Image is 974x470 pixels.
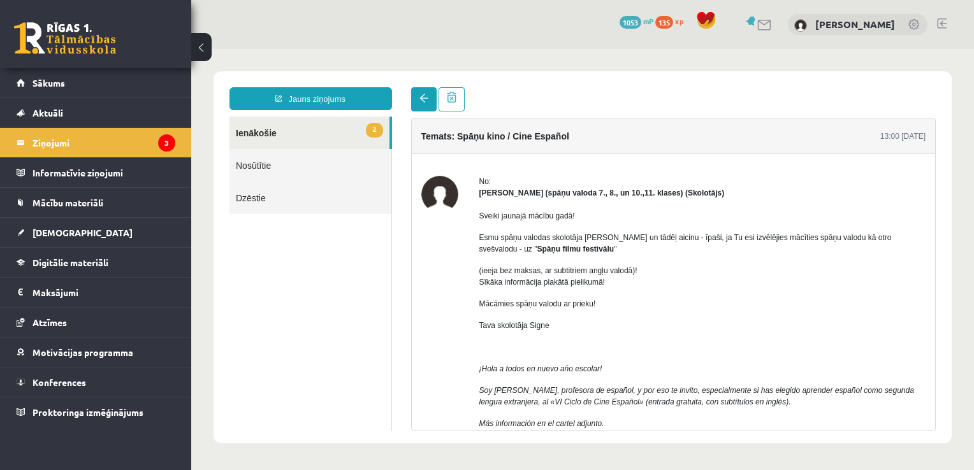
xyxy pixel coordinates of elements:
span: Soy [PERSON_NAME], profesora de español, y por eso te invito, especialmente si has elegido aprend... [288,337,723,357]
b: Spāņu filmu festivālu [345,196,423,204]
span: mP [643,16,653,26]
div: 13:00 [DATE] [689,82,734,93]
i: 3 [158,134,175,152]
a: 2Ienākošie [38,68,198,100]
a: Rīgas 1. Tālmācības vidusskola [14,22,116,54]
legend: Maksājumi [33,278,175,307]
a: Dzēstie [38,132,200,165]
span: Más información en el cartel adjunto. [288,370,413,379]
span: Mācāmies spāņu valodu ar prieku! [288,250,405,259]
span: [DEMOGRAPHIC_DATA] [33,227,133,238]
span: Motivācijas programma [33,346,133,358]
a: [PERSON_NAME] [815,18,895,31]
a: Ziņojumi3 [17,128,175,157]
a: 135 xp [655,16,690,26]
legend: Ziņojumi [33,128,175,157]
span: ¡Hola a todos en nuevo año escolar! [288,315,411,324]
a: 1053 mP [620,16,653,26]
a: Digitālie materiāli [17,248,175,277]
span: Sākums [33,77,65,89]
img: Dairis Tilkēvičs [794,19,807,32]
a: Nosūtītie [38,100,200,132]
strong: [PERSON_NAME] (spāņu valoda 7., 8., un 10.,11. klases) (Skolotājs) [288,139,534,148]
span: Digitālie materiāli [33,257,108,268]
span: Aktuāli [33,107,63,118]
a: Sākums [17,68,175,97]
span: Proktoringa izmēģinājums [33,406,143,418]
span: Esmu spāņu valodas skolotāja [PERSON_NAME] un tādēļ aicinu - īpaši, ja Tu esi izvēlējies mācīties... [288,184,701,204]
a: Informatīvie ziņojumi [17,158,175,187]
a: Atzīmes [17,308,175,337]
span: 1053 [620,16,641,29]
h4: Temats: Spāņu kino / Cine Español [230,82,378,92]
a: Motivācijas programma [17,338,175,367]
span: Atzīmes [33,317,67,328]
a: Maksājumi [17,278,175,307]
span: 135 [655,16,673,29]
span: Tava skolotāja Signe [288,272,358,281]
a: Aktuāli [17,98,175,127]
span: Konferences [33,376,86,388]
legend: Informatīvie ziņojumi [33,158,175,187]
img: Signe Sirmā (spāņu valoda 7., 8., un 10.,11. klases) [230,127,267,164]
a: [DEMOGRAPHIC_DATA] [17,218,175,247]
a: Konferences [17,367,175,397]
span: 2 [175,74,191,89]
a: Proktoringa izmēģinājums [17,397,175,427]
a: Mācību materiāli [17,188,175,217]
span: (ieeja bez maksas, ar subtitriem angļu valodā)! Sīkāka informācija plakātā pielikumā! [288,217,446,238]
span: Mācību materiāli [33,197,103,208]
div: No: [288,127,735,138]
a: Jauns ziņojums [38,38,201,61]
span: Sveiki jaunajā mācību gadā! [288,162,384,171]
span: xp [675,16,683,26]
